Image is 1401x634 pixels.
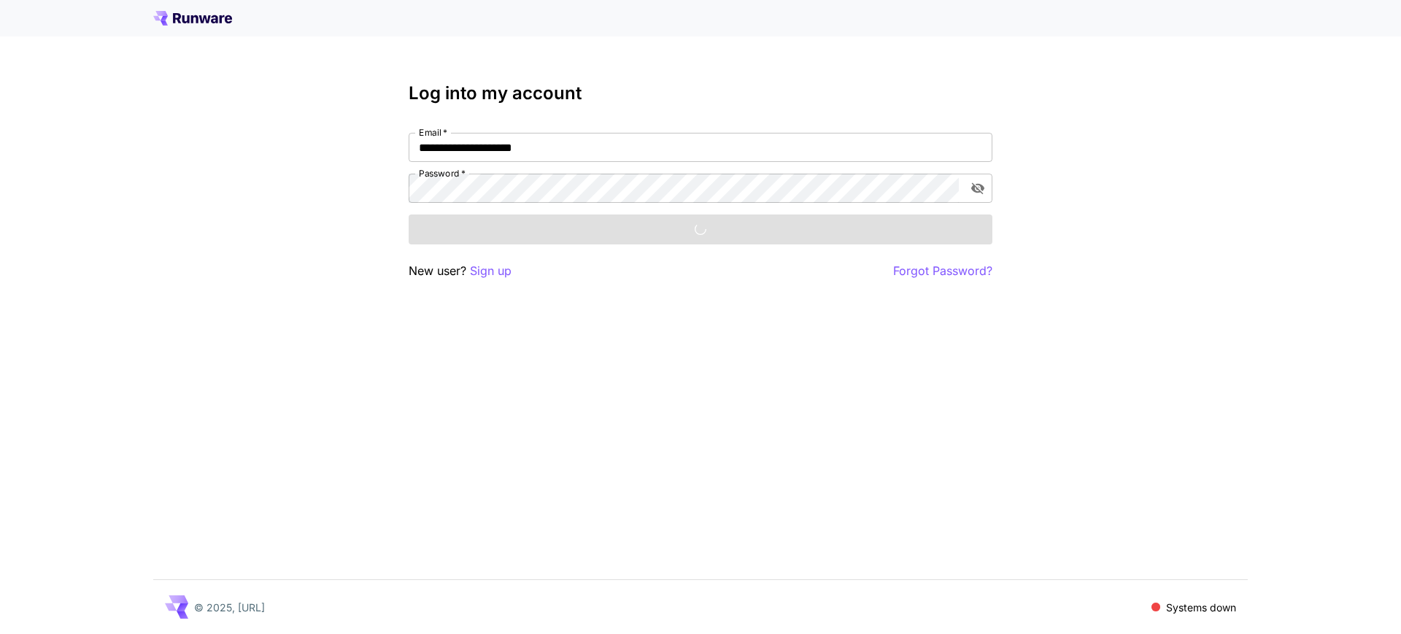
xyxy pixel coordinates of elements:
button: Forgot Password? [893,262,992,280]
p: New user? [409,262,512,280]
label: Password [419,167,466,179]
button: Sign up [470,262,512,280]
h3: Log into my account [409,83,992,104]
button: toggle password visibility [965,175,991,201]
p: Systems down [1166,600,1236,615]
label: Email [419,126,447,139]
p: © 2025, [URL] [194,600,265,615]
